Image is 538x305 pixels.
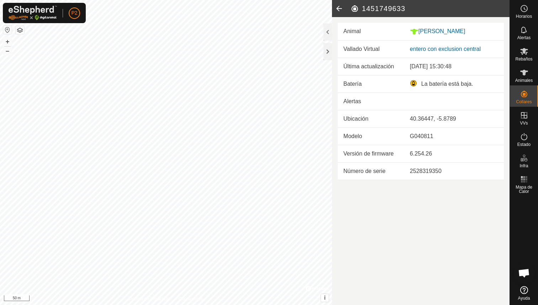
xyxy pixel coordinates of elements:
td: Alertas [338,93,404,110]
span: P2 [71,9,77,17]
span: Animales [515,78,533,83]
td: Número de serie [338,162,404,180]
button: Restablecer Mapa [3,26,12,34]
td: Batería [338,75,404,93]
span: Infra [519,164,528,168]
div: G040811 [410,132,498,141]
img: Logo Gallagher [9,6,57,20]
span: Ayuda [518,296,530,300]
span: Horarios [516,14,532,19]
td: Animal [338,23,404,40]
span: i [324,295,326,301]
a: Política de Privacidad [129,296,170,302]
div: La batería está baja. [410,80,498,88]
button: i [321,294,329,302]
div: Chat abierto [513,262,535,284]
span: Estado [517,142,531,147]
button: Capas del Mapa [16,26,24,35]
div: [DATE] 15:30:48 [410,62,498,71]
td: Vallado Virtual [338,41,404,58]
td: Modelo [338,127,404,145]
a: Contáctenos [179,296,203,302]
td: Versión de firmware [338,145,404,162]
div: [PERSON_NAME] [410,27,498,36]
div: 40.36447, -5.8789 [410,115,498,123]
span: Alertas [517,36,531,40]
td: Ubicación [338,110,404,127]
h2: 1451749633 [350,4,510,13]
span: Collares [516,100,532,104]
a: Ayuda [510,283,538,303]
span: VVs [520,121,528,125]
div: 2528319350 [410,167,498,175]
button: + [3,37,12,46]
button: – [3,47,12,55]
span: Mapa de Calor [512,185,536,194]
a: entero con exclusion central [410,46,481,52]
div: 6.254.26 [410,149,498,158]
td: Última actualización [338,58,404,75]
span: Rebaños [515,57,532,61]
